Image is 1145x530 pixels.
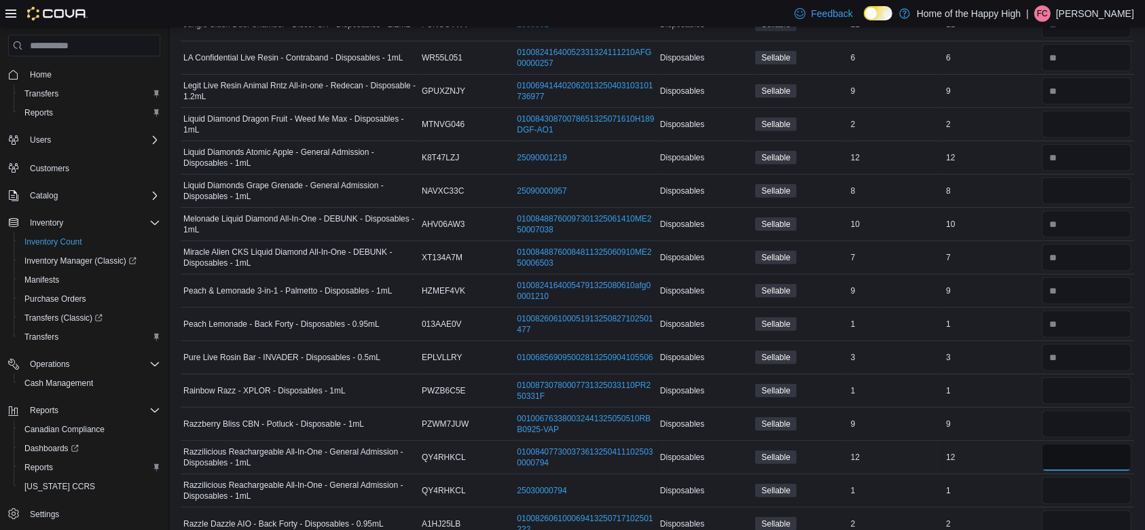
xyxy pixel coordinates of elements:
[183,518,384,529] span: Razzle Dazzle AIO - Back Forty - Disposables - 0.95mL
[848,482,943,499] div: 1
[19,329,64,345] a: Transfers
[14,289,166,308] button: Purchase Orders
[755,317,797,331] span: Sellable
[30,163,69,174] span: Customers
[14,84,166,103] button: Transfers
[183,385,346,396] span: Rainbow Razz - XPLOR - Disposables - 1mL
[943,50,1038,66] div: 6
[14,232,166,251] button: Inventory Count
[943,183,1038,199] div: 8
[761,418,790,430] span: Sellable
[943,383,1038,399] div: 1
[30,217,63,228] span: Inventory
[24,332,58,342] span: Transfers
[848,249,943,266] div: 7
[848,149,943,166] div: 12
[3,213,166,232] button: Inventory
[761,285,790,297] span: Sellable
[943,349,1038,366] div: 3
[24,462,53,473] span: Reports
[848,50,943,66] div: 6
[14,420,166,439] button: Canadian Compliance
[14,439,166,458] a: Dashboards
[517,446,655,468] a: 0100840773003736132504111025030000794
[517,280,655,302] a: 01008241640054791325080610afg00001210
[24,215,160,231] span: Inventory
[19,291,160,307] span: Purchase Orders
[422,485,466,496] span: QY4RHKCL
[1037,5,1048,22] span: FC
[19,459,58,476] a: Reports
[755,118,797,131] span: Sellable
[517,47,655,69] a: 01008241640052331324111210AFG00000257
[183,285,392,296] span: Peach & Lemonade 3-in-1 - Palmetto - Disposables - 1mL
[19,478,101,495] a: [US_STATE] CCRS
[422,518,460,529] span: A1HJ25LB
[517,185,566,196] a: 25090000957
[517,80,655,102] a: 010069414402062013250403103101736977
[24,275,59,285] span: Manifests
[660,119,704,130] span: Disposables
[660,219,704,230] span: Disposables
[24,66,160,83] span: Home
[24,107,53,118] span: Reports
[24,88,58,99] span: Transfers
[24,215,69,231] button: Inventory
[761,52,790,64] span: Sellable
[3,401,166,420] button: Reports
[422,319,462,330] span: 013AAE0V
[14,270,166,289] button: Manifests
[24,188,160,204] span: Catalog
[660,152,704,163] span: Disposables
[848,216,943,232] div: 10
[19,105,160,121] span: Reports
[660,518,704,529] span: Disposables
[183,247,416,268] span: Miracle Alien CKS Liquid Diamond All-In-One - DEBUNK - Disposables - 1mL
[755,151,797,164] span: Sellable
[24,67,57,83] a: Home
[660,485,704,496] span: Disposables
[3,65,166,84] button: Home
[183,52,403,63] span: LA Confidential Live Resin - Contraband - Disposables - 1mL
[761,85,790,97] span: Sellable
[183,80,416,102] span: Legit Live Resin Animal Rntz All-in-one - Redecan - Disposable - 1.2mL
[761,152,790,164] span: Sellable
[660,52,704,63] span: Disposables
[19,234,160,250] span: Inventory Count
[24,402,64,419] button: Reports
[755,484,797,497] span: Sellable
[183,419,364,429] span: Razzberry Bliss CBN - Potluck - Disposable - 1mL
[27,7,88,20] img: Cova
[14,477,166,496] button: [US_STATE] CCRS
[30,509,59,520] span: Settings
[517,247,655,268] a: 01008488760084811325060910ME250006503
[660,452,704,463] span: Disposables
[755,450,797,464] span: Sellable
[24,188,63,204] button: Catalog
[183,319,380,330] span: Peach Lemonade - Back Forty - Disposables - 0.95mL
[19,272,65,288] a: Manifests
[19,105,58,121] a: Reports
[517,213,655,235] a: 01008488760097301325061410ME250007038
[14,308,166,328] a: Transfers (Classic)
[848,316,943,332] div: 1
[848,116,943,132] div: 2
[422,252,462,263] span: XT134A7M
[183,180,416,202] span: Liquid Diamonds Grape Grenade - General Admission - Disposables - 1mL
[755,351,797,364] span: Sellable
[19,421,110,438] a: Canadian Compliance
[761,318,790,330] span: Sellable
[3,504,166,524] button: Settings
[19,291,92,307] a: Purchase Orders
[19,310,160,326] span: Transfers (Classic)
[517,113,655,135] a: 01008430870078651325071610H189DGF-AO1
[761,518,790,530] span: Sellable
[517,313,655,335] a: 010082606100051913250827102501477
[422,52,462,63] span: WR55L051
[848,183,943,199] div: 8
[755,417,797,431] span: Sellable
[24,159,160,176] span: Customers
[14,374,166,393] button: Cash Management
[517,380,655,402] a: 01008730780007731325033110PR250331F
